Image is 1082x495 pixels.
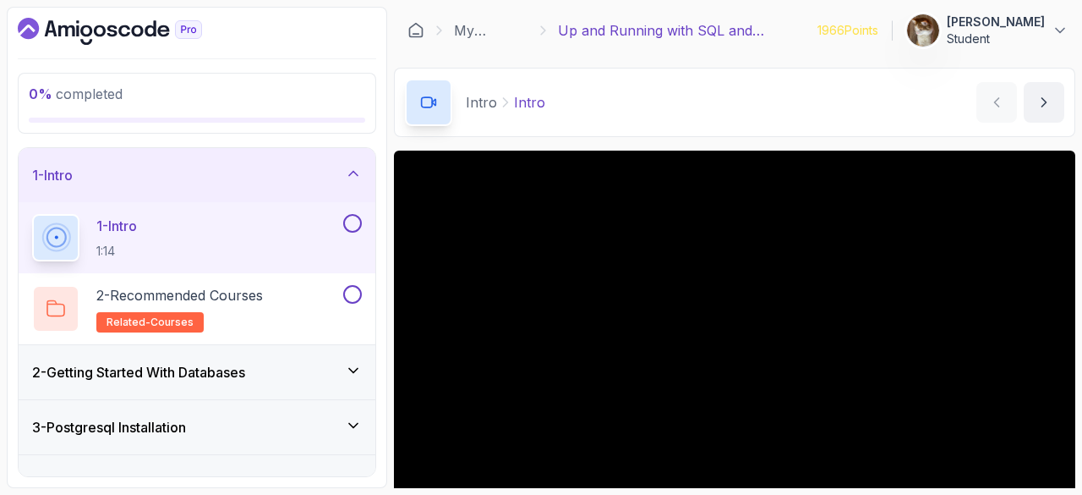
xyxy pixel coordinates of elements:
h3: 1 - Intro [32,165,73,185]
p: Up and Running with SQL and Databases [558,20,811,41]
button: 1-Intro [19,148,375,202]
p: 1:14 [96,243,137,260]
button: user profile image[PERSON_NAME]Student [906,14,1068,47]
p: [PERSON_NAME] [947,14,1045,30]
p: Intro [514,92,545,113]
button: 3-Postgresql Installation [19,400,375,454]
a: Dashboard [407,22,424,39]
h3: 4 - Psql [32,472,74,492]
img: user profile image [907,14,939,47]
a: My Courses [454,20,528,41]
p: Intro [466,92,497,113]
button: 1-Intro1:14 [32,214,362,261]
span: completed [29,85,123,102]
button: previous content [976,82,1017,123]
h3: 2 - Getting Started With Databases [32,362,245,382]
span: 0 % [29,85,52,102]
button: 2-Getting Started With Databases [19,345,375,399]
h3: 3 - Postgresql Installation [32,417,186,437]
p: 2 - Recommended Courses [96,285,263,305]
p: 1966 Points [817,22,878,39]
p: 1 - Intro [96,216,137,236]
span: related-courses [107,316,194,329]
button: next content [1024,82,1064,123]
p: Student [947,30,1045,47]
a: Dashboard [18,18,241,45]
button: 2-Recommended Coursesrelated-courses [32,285,362,333]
